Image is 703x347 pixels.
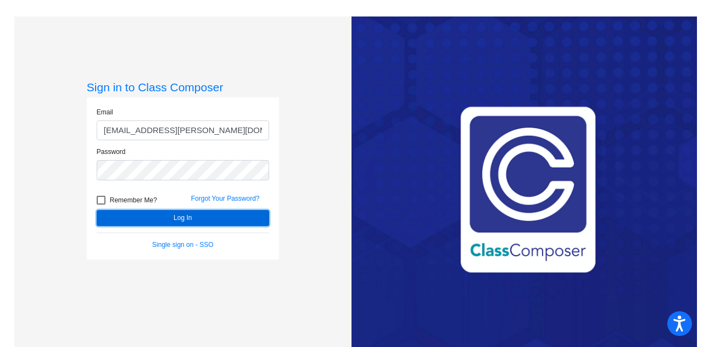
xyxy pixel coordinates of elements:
[97,107,113,117] label: Email
[110,194,157,207] span: Remember Me?
[152,241,213,249] a: Single sign on - SSO
[191,195,260,202] a: Forgot Your Password?
[87,80,279,94] h3: Sign in to Class Composer
[97,147,126,157] label: Password
[97,210,269,226] button: Log In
